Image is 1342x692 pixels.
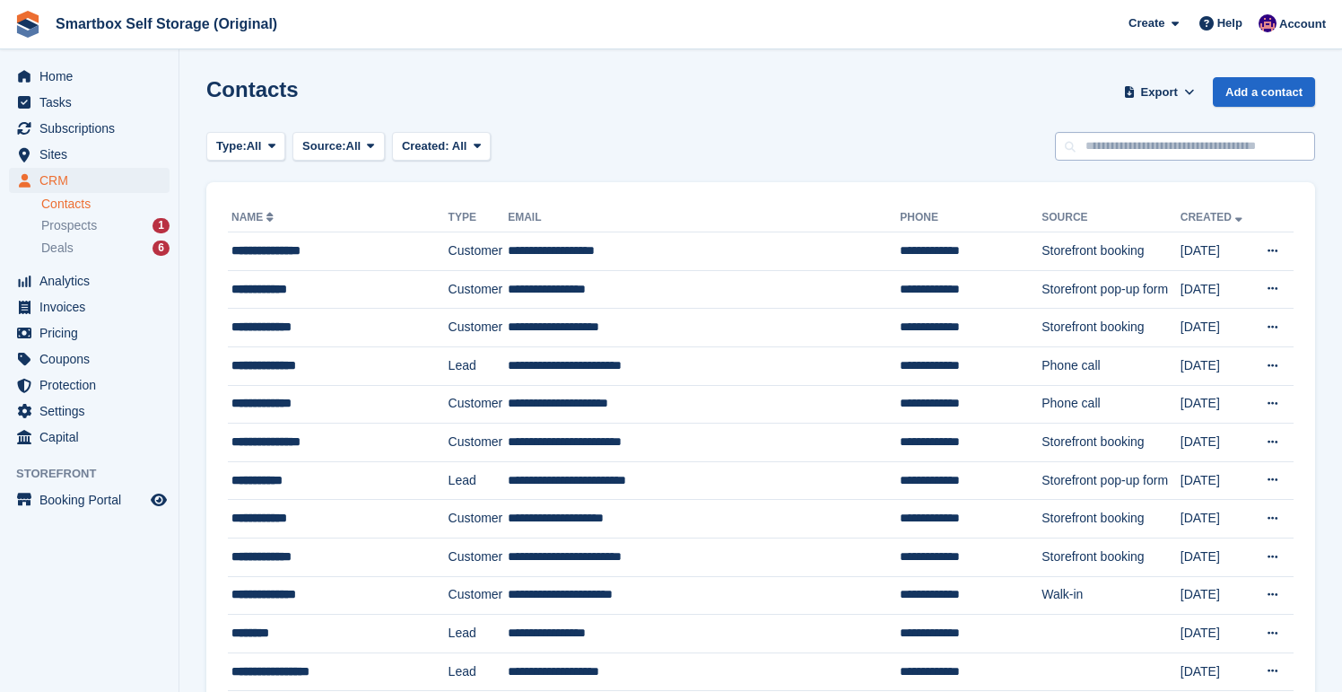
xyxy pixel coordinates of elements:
td: Storefront booking [1041,309,1181,347]
a: menu [9,372,170,398]
span: Coupons [39,346,147,372]
span: All [346,137,362,155]
td: Storefront pop-up form [1041,270,1181,309]
td: Storefront pop-up form [1041,461,1181,500]
span: CRM [39,168,147,193]
button: Export [1120,77,1198,107]
td: Storefront booking [1041,538,1181,576]
td: [DATE] [1181,424,1252,462]
span: Deals [41,240,74,257]
td: Phone call [1041,346,1181,385]
span: Account [1279,15,1326,33]
th: Phone [900,204,1041,232]
td: [DATE] [1181,346,1252,385]
td: Walk-in [1041,576,1181,615]
span: Created: [402,139,449,153]
a: Add a contact [1213,77,1315,107]
a: menu [9,142,170,167]
a: Smartbox Self Storage (Original) [48,9,284,39]
a: menu [9,268,170,293]
span: Type: [216,137,247,155]
th: Email [508,204,900,232]
span: Booking Portal [39,487,147,512]
a: menu [9,168,170,193]
td: Customer [449,500,509,539]
span: All [247,137,262,155]
td: Customer [449,385,509,424]
img: Mary Canham [1259,14,1277,32]
td: [DATE] [1181,232,1252,271]
span: Protection [39,372,147,398]
a: Name [231,211,277,223]
a: Contacts [41,196,170,213]
button: Source: All [292,132,385,162]
span: Subscriptions [39,116,147,141]
th: Type [449,204,509,232]
h1: Contacts [206,77,299,101]
span: Sites [39,142,147,167]
a: menu [9,64,170,89]
td: Lead [449,653,509,691]
td: Storefront booking [1041,232,1181,271]
span: Export [1141,83,1178,101]
span: Prospects [41,217,97,234]
a: Preview store [148,489,170,511]
td: Lead [449,615,509,653]
span: Settings [39,399,147,424]
button: Created: All [392,132,491,162]
a: Deals 6 [41,239,170,258]
img: stora-icon-8386f47178a22dfd0bd8f6a31ec36ba5ce8667c1dd55bd0f319d3a0aa187defe.svg [14,11,41,38]
td: [DATE] [1181,385,1252,424]
td: Lead [449,461,509,500]
td: Customer [449,576,509,615]
span: Help [1217,14,1242,32]
a: Created [1181,211,1246,223]
td: Customer [449,270,509,309]
a: menu [9,294,170,320]
td: Phone call [1041,385,1181,424]
span: Source: [302,137,345,155]
a: menu [9,487,170,512]
td: [DATE] [1181,270,1252,309]
td: Storefront booking [1041,500,1181,539]
a: menu [9,90,170,115]
a: menu [9,116,170,141]
button: Type: All [206,132,285,162]
td: [DATE] [1181,538,1252,576]
span: Tasks [39,90,147,115]
span: Home [39,64,147,89]
div: 1 [152,218,170,233]
td: Customer [449,232,509,271]
th: Source [1041,204,1181,232]
a: menu [9,346,170,372]
td: Lead [449,346,509,385]
td: [DATE] [1181,461,1252,500]
span: Analytics [39,268,147,293]
td: [DATE] [1181,653,1252,691]
td: [DATE] [1181,500,1252,539]
td: Customer [449,538,509,576]
div: 6 [152,241,170,256]
span: Create [1128,14,1164,32]
a: menu [9,320,170,346]
td: [DATE] [1181,576,1252,615]
td: [DATE] [1181,309,1252,347]
a: menu [9,399,170,424]
span: All [452,139,467,153]
span: Capital [39,425,147,450]
td: Customer [449,309,509,347]
span: Storefront [16,465,179,483]
a: menu [9,425,170,450]
td: Storefront booking [1041,424,1181,462]
a: Prospects 1 [41,216,170,235]
td: Customer [449,424,509,462]
td: [DATE] [1181,615,1252,653]
span: Pricing [39,320,147,346]
span: Invoices [39,294,147,320]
